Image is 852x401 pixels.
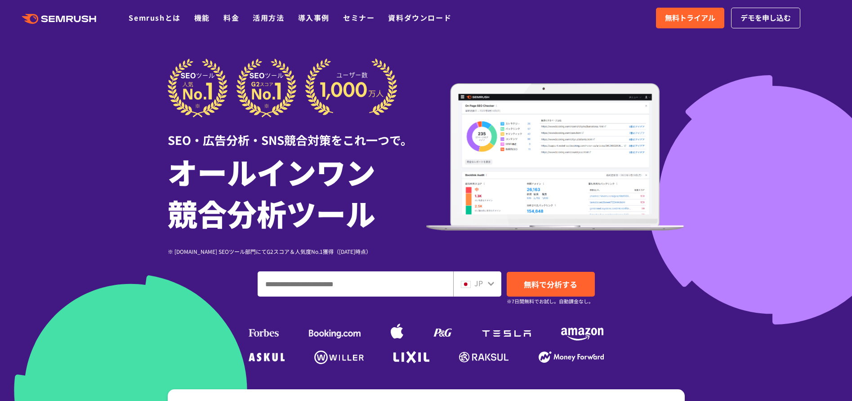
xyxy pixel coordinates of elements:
div: ※ [DOMAIN_NAME] SEOツール部門にてG2スコア＆人気度No.1獲得（[DATE]時点） [168,247,426,256]
span: デモを申し込む [740,12,791,24]
h1: オールインワン 競合分析ツール [168,151,426,234]
span: JP [474,278,483,288]
a: Semrushとは [129,12,180,23]
a: 無料トライアル [656,8,724,28]
a: デモを申し込む [731,8,800,28]
span: 無料トライアル [665,12,715,24]
a: 活用方法 [253,12,284,23]
small: ※7日間無料でお試し。自動課金なし。 [507,297,593,306]
input: ドメイン、キーワードまたはURLを入力してください [258,272,453,296]
a: 機能 [194,12,210,23]
a: 無料で分析する [507,272,595,297]
span: 無料で分析する [524,279,577,290]
a: セミナー [343,12,375,23]
a: 資料ダウンロード [388,12,451,23]
a: 料金 [223,12,239,23]
a: 導入事例 [298,12,330,23]
div: SEO・広告分析・SNS競合対策をこれ一つで。 [168,117,426,149]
